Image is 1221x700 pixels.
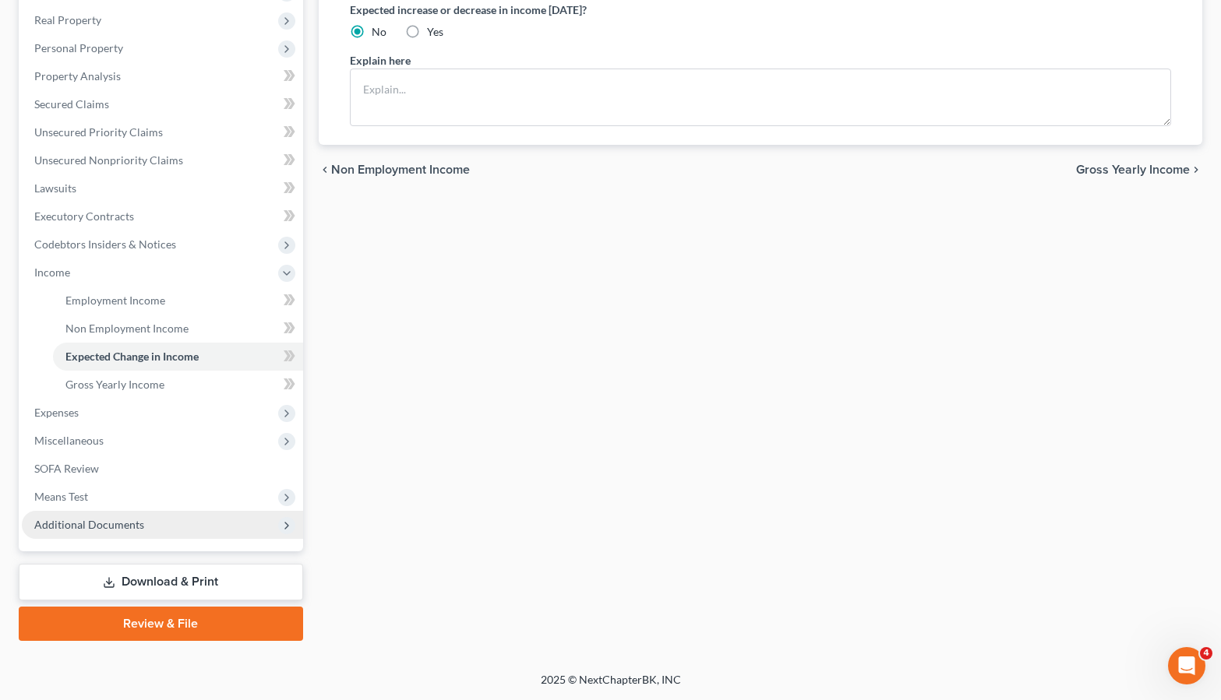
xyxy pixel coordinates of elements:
[34,13,101,26] span: Real Property
[22,455,303,483] a: SOFA Review
[34,209,134,223] span: Executory Contracts
[34,490,88,503] span: Means Test
[22,202,303,230] a: Executory Contracts
[34,518,144,531] span: Additional Documents
[22,62,303,90] a: Property Analysis
[22,174,303,202] a: Lawsuits
[65,378,164,391] span: Gross Yearly Income
[19,564,303,600] a: Download & Print
[34,41,123,55] span: Personal Property
[53,287,303,315] a: Employment Income
[350,52,411,69] label: Explain here
[53,371,303,399] a: Gross Yearly Income
[1076,164,1190,176] span: Gross Yearly Income
[65,322,189,335] span: Non Employment Income
[319,164,470,176] button: chevron_left Non Employment Income
[34,266,70,279] span: Income
[22,118,303,146] a: Unsecured Priority Claims
[34,237,176,251] span: Codebtors Insiders & Notices
[34,125,163,139] span: Unsecured Priority Claims
[1076,164,1202,176] button: Gross Yearly Income chevron_right
[53,343,303,371] a: Expected Change in Income
[427,25,443,38] span: Yes
[34,434,104,447] span: Miscellaneous
[331,164,470,176] span: Non Employment Income
[65,350,199,363] span: Expected Change in Income
[22,146,303,174] a: Unsecured Nonpriority Claims
[372,25,386,38] span: No
[1168,647,1205,684] iframe: Intercom live chat
[34,97,109,111] span: Secured Claims
[1200,647,1212,660] span: 4
[65,294,165,307] span: Employment Income
[34,462,99,475] span: SOFA Review
[34,153,183,167] span: Unsecured Nonpriority Claims
[350,2,1171,18] label: Expected increase or decrease in income [DATE]?
[319,164,331,176] i: chevron_left
[22,90,303,118] a: Secured Claims
[53,315,303,343] a: Non Employment Income
[19,607,303,641] a: Review & File
[167,672,1055,700] div: 2025 © NextChapterBK, INC
[34,69,121,83] span: Property Analysis
[34,406,79,419] span: Expenses
[34,181,76,195] span: Lawsuits
[1190,164,1202,176] i: chevron_right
